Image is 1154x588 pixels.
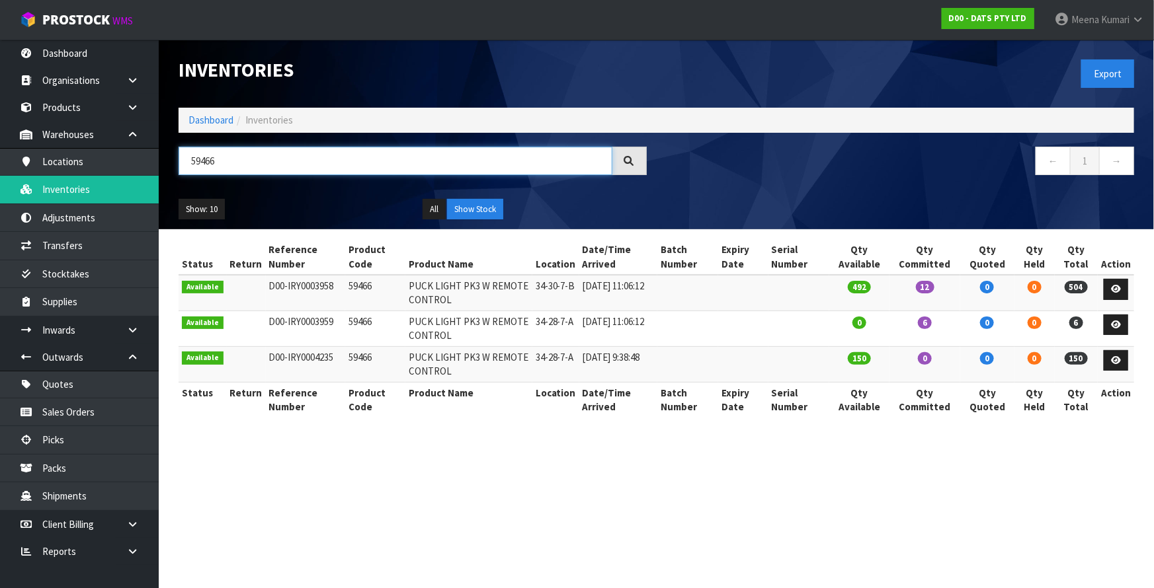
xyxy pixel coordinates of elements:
th: Qty Available [829,239,889,275]
th: Expiry Date [718,382,768,417]
button: Export [1081,59,1134,88]
button: Show: 10 [179,199,225,220]
th: Qty Quoted [960,382,1014,417]
td: D00-IRY0003958 [266,275,346,311]
span: Available [182,316,224,330]
span: 0 [1028,316,1042,329]
th: Batch Number [657,382,718,417]
th: Status [179,239,227,275]
span: 504 [1065,281,1088,293]
span: Available [182,351,224,365]
span: 0 [980,352,994,365]
span: Kumari [1101,13,1130,26]
a: 1 [1070,147,1100,175]
small: WMS [112,15,133,27]
th: Product Code [345,382,405,417]
td: PUCK LIGHT PK3 W REMOTE CONTROL [405,346,532,382]
nav: Page navigation [667,147,1135,179]
th: Return [227,382,266,417]
span: Inventories [245,114,293,126]
td: 59466 [345,346,405,382]
span: ProStock [42,11,110,28]
td: 34-30-7-B [532,275,579,311]
strong: D00 - DATS PTY LTD [949,13,1027,24]
td: 59466 [345,275,405,311]
span: Available [182,281,224,294]
th: Qty Held [1014,382,1054,417]
th: Qty Committed [889,239,960,275]
span: 0 [980,316,994,329]
th: Qty Committed [889,382,960,417]
th: Reference Number [266,239,346,275]
td: D00-IRY0003959 [266,311,346,346]
td: D00-IRY0004235 [266,346,346,382]
th: Action [1098,239,1134,275]
th: Return [227,239,266,275]
a: → [1099,147,1134,175]
td: PUCK LIGHT PK3 W REMOTE CONTROL [405,311,532,346]
td: [DATE] 11:06:12 [579,275,657,311]
th: Location [532,382,579,417]
span: 492 [848,281,871,293]
button: Show Stock [447,199,503,220]
th: Action [1098,382,1134,417]
span: 0 [1028,352,1042,365]
span: Meena [1071,13,1099,26]
h1: Inventories [179,59,647,81]
th: Qty Held [1014,239,1054,275]
th: Reference Number [266,382,346,417]
span: 0 [918,352,932,365]
td: [DATE] 11:06:12 [579,311,657,346]
img: cube-alt.png [20,11,36,28]
th: Serial Number [768,382,829,417]
th: Expiry Date [718,239,768,275]
th: Date/Time Arrived [579,382,657,417]
td: 59466 [345,311,405,346]
input: Search inventories [179,147,612,175]
span: 150 [848,352,871,365]
td: PUCK LIGHT PK3 W REMOTE CONTROL [405,275,532,311]
th: Product Name [405,239,532,275]
span: 150 [1065,352,1088,365]
button: All [423,199,446,220]
th: Qty Quoted [960,239,1014,275]
th: Serial Number [768,239,829,275]
th: Qty Total [1055,382,1098,417]
th: Product Code [345,239,405,275]
span: 0 [980,281,994,293]
span: 6 [1069,316,1083,329]
th: Qty Total [1055,239,1098,275]
a: D00 - DATS PTY LTD [942,8,1034,29]
span: 6 [918,316,932,329]
td: 34-28-7-A [532,346,579,382]
th: Location [532,239,579,275]
td: [DATE] 9:38:48 [579,346,657,382]
span: 12 [916,281,934,293]
th: Status [179,382,227,417]
td: 34-28-7-A [532,311,579,346]
th: Product Name [405,382,532,417]
span: 0 [1028,281,1042,293]
span: 0 [852,316,866,329]
th: Qty Available [829,382,889,417]
a: ← [1036,147,1071,175]
a: Dashboard [188,114,233,126]
th: Batch Number [657,239,718,275]
th: Date/Time Arrived [579,239,657,275]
